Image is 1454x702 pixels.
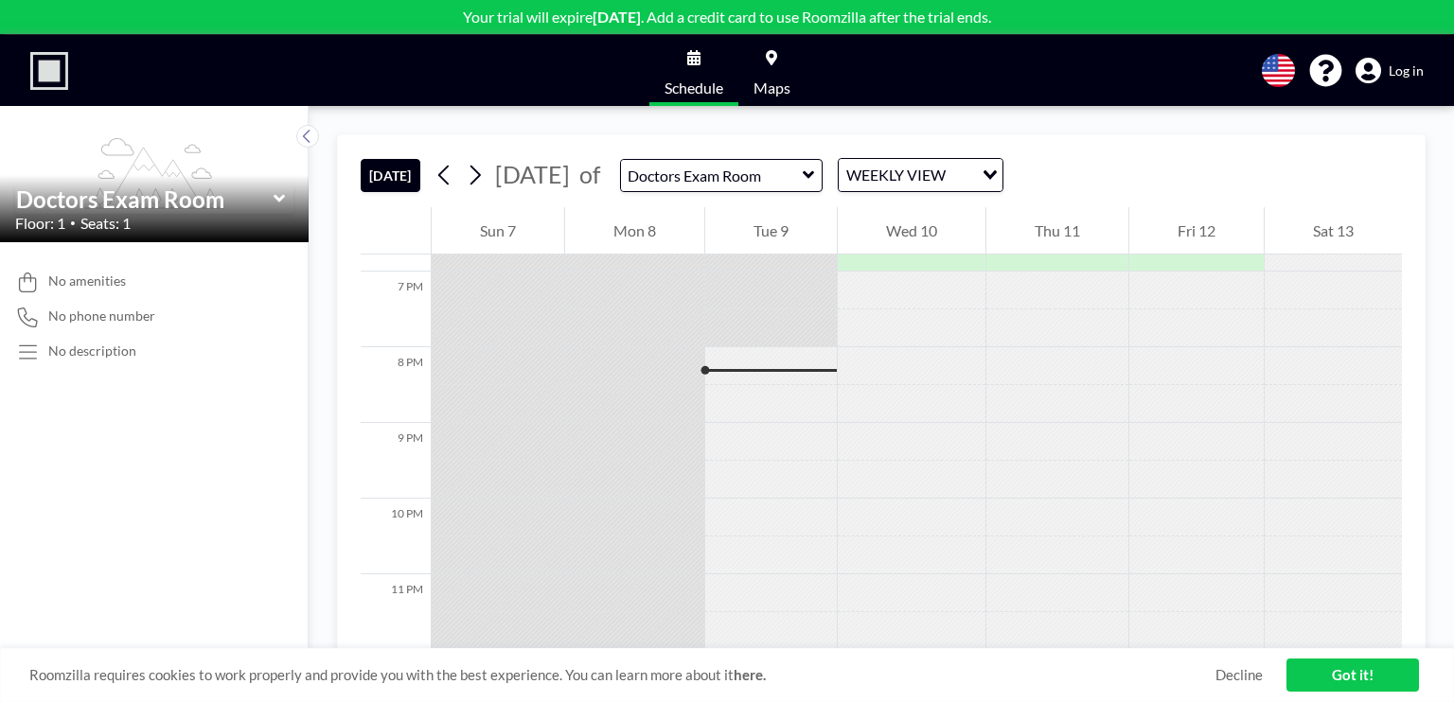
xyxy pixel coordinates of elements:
[48,307,155,325] span: No phone number
[649,35,738,106] a: Schedule
[621,160,803,191] input: Doctors Exam Room
[705,207,837,254] div: Tue 9
[951,163,971,187] input: Search for option
[1286,658,1419,692] a: Got it!
[495,160,570,188] span: [DATE]
[565,207,704,254] div: Mon 8
[16,185,274,213] input: Doctors Exam Room
[80,214,131,233] span: Seats: 1
[361,499,431,574] div: 10 PM
[754,80,790,96] span: Maps
[361,159,420,192] button: [DATE]
[665,80,723,96] span: Schedule
[48,342,136,360] div: No description
[48,272,126,290] span: No amenities
[842,163,949,187] span: WEEKLY VIEW
[838,207,985,254] div: Wed 10
[361,574,431,650] div: 11 PM
[361,347,431,423] div: 8 PM
[986,207,1128,254] div: Thu 11
[361,423,431,499] div: 9 PM
[1356,58,1424,84] a: Log in
[839,159,1002,191] div: Search for option
[593,8,641,26] b: [DATE]
[1389,62,1424,79] span: Log in
[361,272,431,347] div: 7 PM
[1129,207,1264,254] div: Fri 12
[15,214,65,233] span: Floor: 1
[29,666,1215,684] span: Roomzilla requires cookies to work properly and provide you with the best experience. You can lea...
[738,35,806,106] a: Maps
[432,207,564,254] div: Sun 7
[1215,666,1263,684] a: Decline
[30,52,68,90] img: organization-logo
[579,160,600,189] span: of
[70,217,76,229] span: •
[1265,207,1402,254] div: Sat 13
[734,666,766,683] a: here.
